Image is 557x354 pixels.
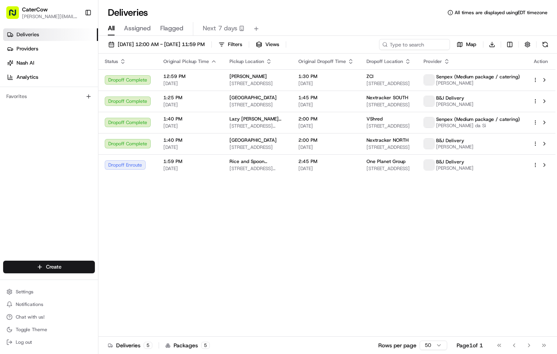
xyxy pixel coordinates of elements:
[436,165,474,171] span: [PERSON_NAME]
[3,286,95,297] button: Settings
[22,13,78,20] span: [PERSON_NAME][EMAIL_ADDRESS][DOMAIN_NAME]
[163,165,217,172] span: [DATE]
[424,58,442,65] span: Provider
[163,58,209,65] span: Original Pickup Time
[252,39,283,50] button: Views
[298,95,354,101] span: 1:45 PM
[366,165,411,172] span: [STREET_ADDRESS]
[215,39,246,50] button: Filters
[163,116,217,122] span: 1:40 PM
[163,137,217,143] span: 1:40 PM
[16,326,47,333] span: Toggle Theme
[105,39,208,50] button: [DATE] 12:00 AM - [DATE] 11:59 PM
[229,95,277,101] span: [GEOGRAPHIC_DATA]
[228,41,242,48] span: Filters
[17,45,38,52] span: Providers
[118,41,205,48] span: [DATE] 12:00 AM - [DATE] 11:59 PM
[379,39,450,50] input: Type to search
[229,58,264,65] span: Pickup Location
[298,144,354,150] span: [DATE]
[366,144,411,150] span: [STREET_ADDRESS]
[366,102,411,108] span: [STREET_ADDRESS]
[3,90,95,103] div: Favorites
[229,165,286,172] span: [STREET_ADDRESS][PERSON_NAME]
[163,102,217,108] span: [DATE]
[457,341,483,349] div: Page 1 of 1
[201,342,210,349] div: 5
[533,58,549,65] div: Action
[229,116,286,122] span: Lazy [PERSON_NAME][GEOGRAPHIC_DATA]
[3,43,98,55] a: Providers
[3,3,81,22] button: CaterCow[PERSON_NAME][EMAIL_ADDRESS][DOMAIN_NAME]
[16,314,44,320] span: Chat with us!
[366,123,411,129] span: [STREET_ADDRESS]
[298,73,354,80] span: 1:30 PM
[366,58,403,65] span: Dropoff Location
[108,341,152,349] div: Deliveries
[366,137,409,143] span: Nextracker NORTH
[436,137,464,144] span: B&J Delivery
[17,31,39,38] span: Deliveries
[163,73,217,80] span: 12:59 PM
[436,122,520,129] span: [PERSON_NAME] da Si
[165,341,210,349] div: Packages
[108,6,148,19] h1: Deliveries
[378,341,416,349] p: Rows per page
[163,95,217,101] span: 1:25 PM
[163,158,217,165] span: 1:59 PM
[229,137,277,143] span: [GEOGRAPHIC_DATA]
[16,301,43,308] span: Notifications
[3,337,95,348] button: Log out
[366,158,405,165] span: One Planet Group
[163,144,217,150] span: [DATE]
[436,101,474,107] span: [PERSON_NAME]
[298,123,354,129] span: [DATE]
[436,95,464,101] span: B&J Delivery
[16,289,33,295] span: Settings
[229,123,286,129] span: [STREET_ADDRESS][PERSON_NAME]
[453,39,480,50] button: Map
[163,123,217,129] span: [DATE]
[265,41,279,48] span: Views
[436,116,520,122] span: Senpex (Medium package / catering)
[298,165,354,172] span: [DATE]
[17,74,38,81] span: Analytics
[436,159,464,165] span: B&J Delivery
[298,137,354,143] span: 2:00 PM
[455,9,548,16] span: All times are displayed using EDT timezone
[46,263,61,271] span: Create
[229,102,286,108] span: [STREET_ADDRESS]
[3,28,98,41] a: Deliveries
[3,311,95,322] button: Chat with us!
[105,58,118,65] span: Status
[466,41,476,48] span: Map
[366,73,374,80] span: ZCI
[366,95,408,101] span: Nextracker SOUTH
[17,59,34,67] span: Nash AI
[160,24,183,33] span: Flagged
[298,116,354,122] span: 2:00 PM
[298,80,354,87] span: [DATE]
[163,80,217,87] span: [DATE]
[366,80,411,87] span: [STREET_ADDRESS]
[22,6,48,13] button: CaterCow
[298,58,346,65] span: Original Dropoff Time
[3,324,95,335] button: Toggle Theme
[229,158,286,165] span: Rice and Spoon Vietnamese Cuisine
[229,73,267,80] span: [PERSON_NAME]
[3,57,98,69] a: Nash AI
[3,299,95,310] button: Notifications
[3,71,98,83] a: Analytics
[540,39,551,50] button: Refresh
[436,74,520,80] span: Senpex (Medium package / catering)
[108,24,115,33] span: All
[298,102,354,108] span: [DATE]
[436,80,520,86] span: [PERSON_NAME]
[144,342,152,349] div: 5
[16,339,32,345] span: Log out
[366,116,383,122] span: VShred
[124,24,151,33] span: Assigned
[203,24,237,33] span: Next 7 days
[436,144,474,150] span: [PERSON_NAME]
